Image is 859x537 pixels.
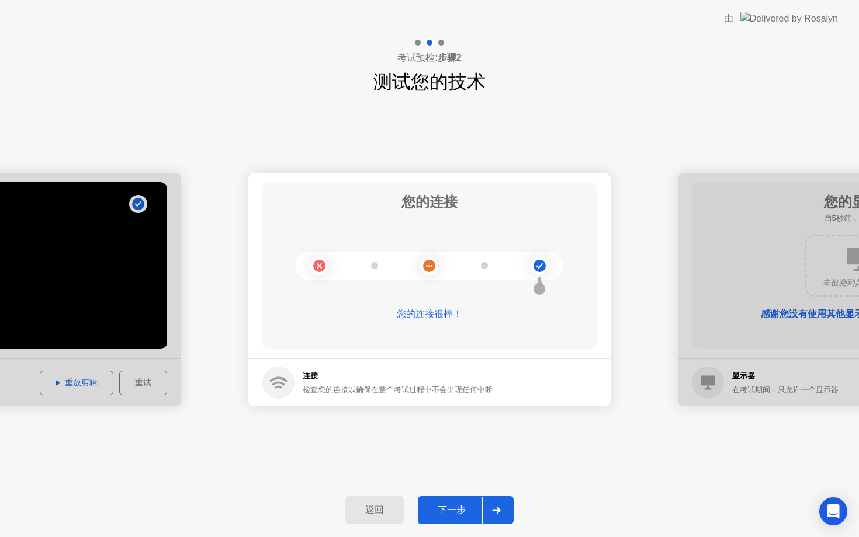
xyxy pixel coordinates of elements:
div: 由 [724,12,733,26]
button: 下一步 [418,496,514,524]
b: 步骤2 [438,53,462,62]
h4: 考试预检: [397,51,461,65]
div: Open Intercom Messenger [819,497,847,525]
h1: 您的连接 [401,191,458,212]
button: 返回 [345,496,404,524]
img: Delivered by Rosalyn [740,12,838,25]
div: 检查您的连接以确保在整个考试过程中不会出现任何中断 [303,384,493,395]
h1: 测试您的技术 [373,68,486,96]
div: 您的连接很棒！ [262,307,597,321]
div: 下一步 [421,504,482,517]
div: 返回 [349,504,400,517]
h5: 连接 [303,370,493,382]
